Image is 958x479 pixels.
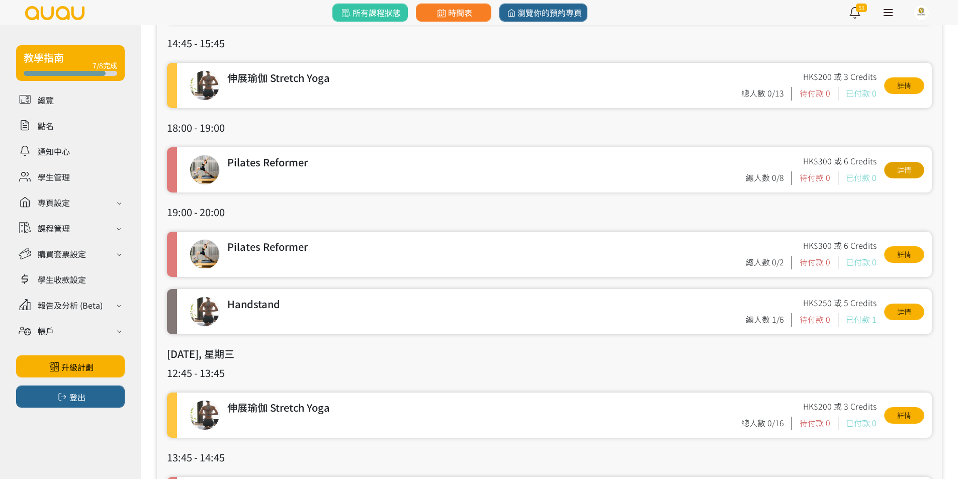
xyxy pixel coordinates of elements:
div: HK$200 或 3 Credits [803,70,877,87]
div: 報告及分析 (Beta) [38,299,103,311]
div: 總人數 0/8 [746,171,792,185]
div: 已付款 1 [846,313,877,327]
span: 瀏覽你的預約專頁 [505,7,582,19]
h3: 13:45 - 14:45 [167,450,932,465]
div: HK$300 或 6 Credits [803,239,877,256]
div: 總人數 0/13 [741,87,792,101]
a: 升級計劃 [16,355,125,377]
div: 課程管理 [38,222,70,234]
div: 待付款 0 [800,87,838,101]
img: logo.svg [24,6,85,20]
div: 專頁設定 [38,197,70,209]
span: 所有課程狀態 [339,7,400,19]
div: HK$300 或 6 Credits [803,155,877,171]
a: 詳情 [884,77,924,94]
div: 已付款 0 [846,87,877,101]
div: Pilates Reformer [227,155,743,171]
h3: 14:45 - 15:45 [167,36,932,51]
div: 伸展瑜伽 Stretch Yoga [227,400,739,417]
h3: 19:00 - 20:00 [167,205,932,220]
div: HK$200 或 3 Credits [803,400,877,417]
div: 總人數 0/16 [741,417,792,430]
div: 已付款 0 [846,256,877,269]
a: 時間表 [416,4,491,22]
a: 所有課程狀態 [332,4,408,22]
div: 購買套票設定 [38,248,86,260]
div: 待付款 0 [800,313,838,327]
a: 詳情 [884,162,924,178]
div: HK$250 或 5 Credits [803,297,877,313]
div: 待付款 0 [800,417,838,430]
span: 時間表 [435,7,472,19]
a: 詳情 [884,246,924,263]
div: 已付款 0 [846,171,877,185]
div: Handstand [227,297,743,313]
h3: 18:00 - 19:00 [167,120,932,135]
div: Pilates Reformer [227,239,743,256]
div: 總人數 0/2 [746,256,792,269]
div: 帳戶 [38,325,54,337]
a: 詳情 [884,304,924,320]
a: 瀏覽你的預約專頁 [499,4,587,22]
div: 總人數 1/6 [746,313,792,327]
div: 已付款 0 [846,417,877,430]
div: 待付款 0 [800,171,838,185]
h3: [DATE], 星期三 [167,346,932,361]
div: 待付款 0 [800,256,838,269]
a: 詳情 [884,407,924,424]
div: 伸展瑜伽 Stretch Yoga [227,70,739,87]
h3: 12:45 - 13:45 [167,365,932,380]
button: 登出 [16,386,125,408]
span: 53 [856,4,867,12]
